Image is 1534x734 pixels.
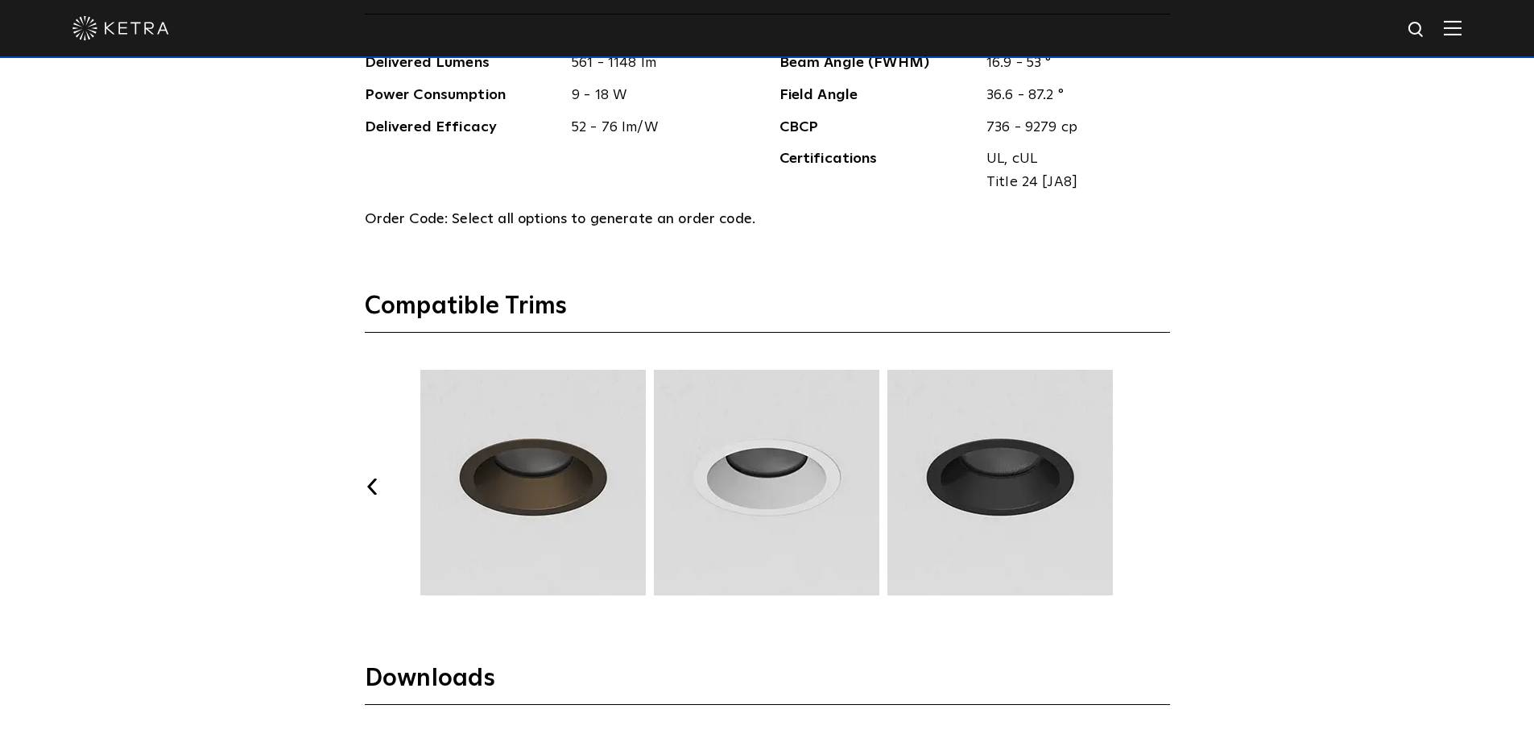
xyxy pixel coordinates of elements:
span: Beam Angle (FWHM) [779,52,975,75]
img: TRM012.webp [885,370,1115,595]
span: 9 - 18 W [560,84,755,107]
span: 36.6 - 87.2 ° [974,84,1170,107]
span: Title 24 [JA8] [986,171,1158,194]
button: Previous [365,479,381,495]
span: Field Angle [779,84,975,107]
span: Power Consumption [365,84,560,107]
img: search icon [1407,20,1427,40]
img: TRM010.webp [651,370,882,595]
span: Select all options to generate an order code. [452,212,755,226]
span: 561 - 1148 lm [560,52,755,75]
span: Order Code: [365,212,449,226]
h3: Compatible Trims [365,291,1170,333]
span: Delivered Efficacy [365,116,560,139]
span: Certifications [779,147,975,194]
span: 736 - 9279 cp [974,116,1170,139]
img: Hamburger%20Nav.svg [1444,20,1462,35]
span: UL, cUL [986,147,1158,171]
span: CBCP [779,116,975,139]
span: Delivered Lumens [365,52,560,75]
img: ketra-logo-2019-white [72,16,169,40]
h3: Downloads [365,663,1170,705]
img: TRM009.webp [418,370,648,595]
span: 52 - 76 lm/W [560,116,755,139]
span: 16.9 - 53 ° [974,52,1170,75]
